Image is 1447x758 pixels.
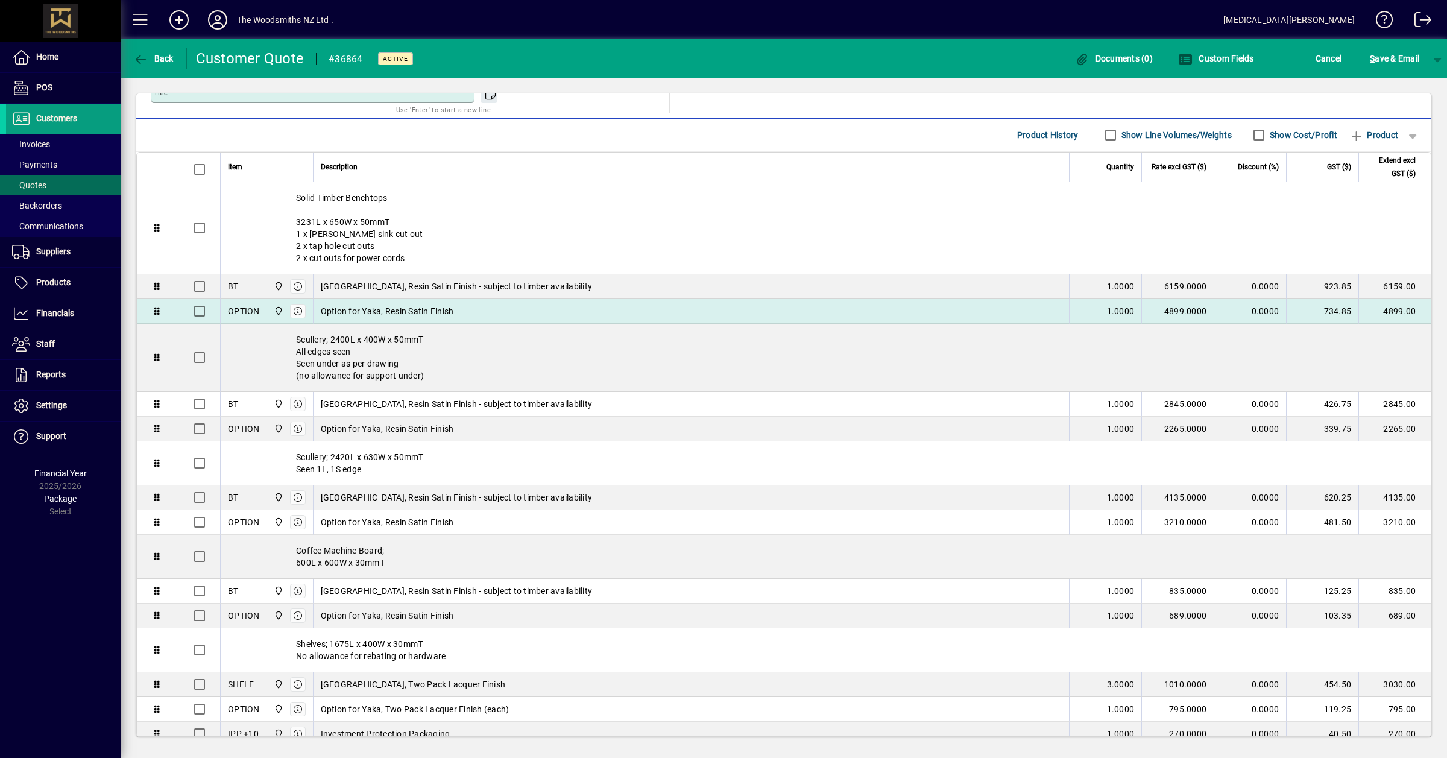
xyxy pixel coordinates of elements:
[228,585,239,597] div: BT
[1286,299,1358,324] td: 734.85
[1358,722,1431,746] td: 270.00
[1349,125,1398,145] span: Product
[12,221,83,231] span: Communications
[1358,604,1431,628] td: 689.00
[1107,423,1135,435] span: 1.0000
[237,10,333,30] div: The Woodsmiths NZ Ltd .
[6,391,121,421] a: Settings
[221,628,1431,672] div: Shelves; 1675L x 400W x 30mmT No allowance for rebating or hardware
[1214,604,1286,628] td: 0.0000
[1107,398,1135,410] span: 1.0000
[36,339,55,349] span: Staff
[1149,398,1206,410] div: 2845.0000
[1286,722,1358,746] td: 40.50
[1106,160,1134,174] span: Quantity
[321,678,506,690] span: [GEOGRAPHIC_DATA], Two Pack Lacquer Finish
[1238,160,1279,174] span: Discount (%)
[36,431,66,441] span: Support
[160,9,198,31] button: Add
[1149,516,1206,528] div: 3210.0000
[12,180,46,190] span: Quotes
[1405,2,1432,42] a: Logout
[1012,124,1083,146] button: Product History
[36,277,71,287] span: Products
[228,610,260,622] div: OPTION
[1107,703,1135,715] span: 1.0000
[1107,491,1135,504] span: 1.0000
[1286,417,1358,441] td: 339.75
[1286,510,1358,535] td: 481.50
[1316,49,1342,68] span: Cancel
[271,703,285,716] span: The Woodsmiths
[1214,417,1286,441] td: 0.0000
[1107,280,1135,292] span: 1.0000
[1149,703,1206,715] div: 795.0000
[130,48,177,69] button: Back
[321,160,358,174] span: Description
[228,280,239,292] div: BT
[36,370,66,379] span: Reports
[321,728,450,740] span: Investment Protection Packaging
[271,727,285,741] span: The Woodsmiths
[6,422,121,452] a: Support
[321,585,593,597] span: [GEOGRAPHIC_DATA], Resin Satin Finish - subject to timber availability
[228,703,260,715] div: OPTION
[1152,160,1206,174] span: Rate excl GST ($)
[1358,274,1431,299] td: 6159.00
[6,268,121,298] a: Products
[1214,510,1286,535] td: 0.0000
[121,48,187,69] app-page-header-button: Back
[1286,672,1358,697] td: 454.50
[1214,392,1286,417] td: 0.0000
[1107,678,1135,690] span: 3.0000
[1366,154,1416,180] span: Extend excl GST ($)
[221,324,1431,391] div: Scullery; 2400L x 400W x 50mmT All edges seen Seen under as per drawing (no allowance for support...
[1107,728,1135,740] span: 1.0000
[321,703,509,715] span: Option for Yaka, Two Pack Lacquer Finish (each)
[228,423,260,435] div: OPTION
[1358,485,1431,510] td: 4135.00
[228,160,242,174] span: Item
[1017,125,1079,145] span: Product History
[1358,672,1431,697] td: 3030.00
[1149,305,1206,317] div: 4899.0000
[1214,274,1286,299] td: 0.0000
[321,610,454,622] span: Option for Yaka, Resin Satin Finish
[1286,485,1358,510] td: 620.25
[271,609,285,622] span: The Woodsmiths
[1358,510,1431,535] td: 3210.00
[1327,160,1351,174] span: GST ($)
[1149,585,1206,597] div: 835.0000
[221,535,1431,578] div: Coffee Machine Board; 600L x 600W x 30mmT
[36,400,67,410] span: Settings
[6,195,121,216] a: Backorders
[36,247,71,256] span: Suppliers
[1358,417,1431,441] td: 2265.00
[228,728,259,740] div: IPP +10
[6,154,121,175] a: Payments
[271,422,285,435] span: The Woodsmiths
[1107,610,1135,622] span: 1.0000
[1343,124,1404,146] button: Product
[1119,129,1232,141] label: Show Line Volumes/Weights
[1267,129,1337,141] label: Show Cost/Profit
[1074,54,1153,63] span: Documents (0)
[34,469,87,478] span: Financial Year
[1149,491,1206,504] div: 4135.0000
[6,134,121,154] a: Invoices
[321,516,454,528] span: Option for Yaka, Resin Satin Finish
[271,584,285,598] span: The Woodsmiths
[198,9,237,31] button: Profile
[1214,697,1286,722] td: 0.0000
[1149,610,1206,622] div: 689.0000
[1107,516,1135,528] span: 1.0000
[1149,423,1206,435] div: 2265.0000
[1286,392,1358,417] td: 426.75
[12,201,62,210] span: Backorders
[228,516,260,528] div: OPTION
[6,42,121,72] a: Home
[396,103,491,116] mat-hint: Use 'Enter' to start a new line
[6,329,121,359] a: Staff
[1313,48,1345,69] button: Cancel
[1370,54,1375,63] span: S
